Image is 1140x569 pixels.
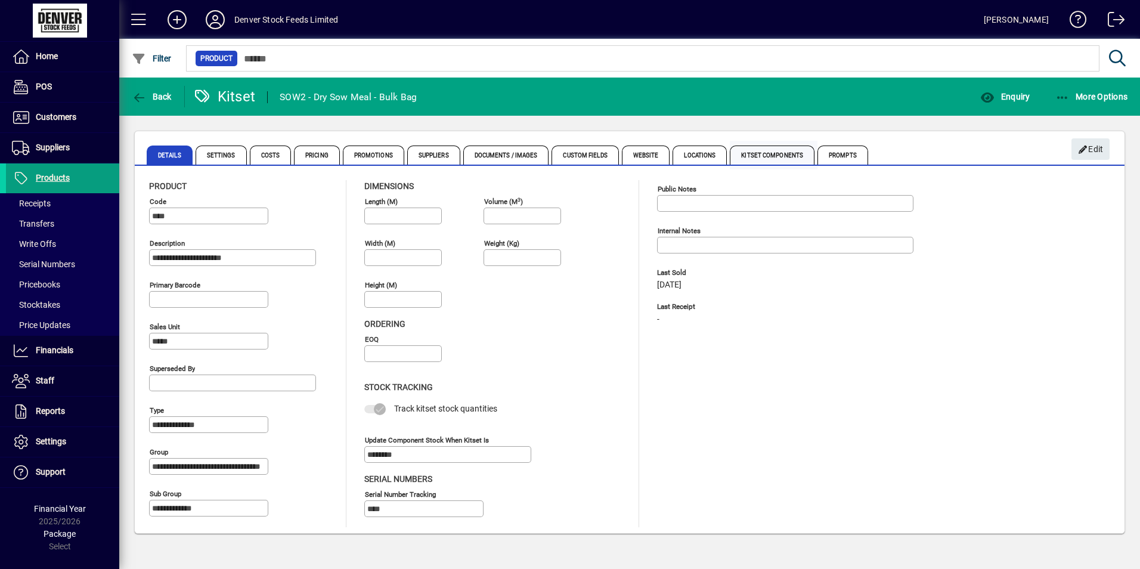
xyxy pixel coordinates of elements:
span: More Options [1055,92,1128,101]
span: Website [622,146,670,165]
span: - [657,315,659,324]
a: Customers [6,103,119,132]
span: Details [147,146,193,165]
span: Products [36,173,70,183]
a: Financials [6,336,119,366]
span: Product [149,181,187,191]
a: Write Offs [6,234,119,254]
span: Stock Tracking [364,382,433,392]
span: Pricebooks [12,280,60,289]
button: Enquiry [977,86,1033,107]
span: Ordering [364,319,405,329]
a: Staff [6,366,119,396]
div: Denver Stock Feeds Limited [234,10,339,29]
app-page-header-button: Back [119,86,185,107]
button: Edit [1071,138,1110,160]
a: Transfers [6,214,119,234]
span: Edit [1078,140,1104,159]
mat-label: Superseded by [150,364,195,373]
button: More Options [1052,86,1131,107]
a: Support [6,457,119,487]
mat-label: Sub group [150,490,181,498]
button: Filter [129,48,175,69]
mat-label: Sales unit [150,323,180,331]
span: Dimensions [364,181,414,191]
span: Home [36,51,58,61]
span: Settings [196,146,247,165]
a: POS [6,72,119,102]
span: Settings [36,437,66,446]
span: Financials [36,345,73,355]
span: Package [44,529,76,539]
div: Kitset [194,87,256,106]
span: Serial Numbers [364,474,432,484]
span: Promotions [343,146,404,165]
a: Receipts [6,193,119,214]
a: Stocktakes [6,295,119,315]
mat-label: Code [150,197,166,206]
mat-label: EOQ [365,335,379,344]
mat-label: Volume (m ) [484,197,523,206]
span: Track kitset stock quantities [394,404,497,413]
span: Filter [132,54,172,63]
mat-label: Primary barcode [150,281,200,289]
span: Customers [36,112,76,122]
mat-label: Height (m) [365,281,397,289]
span: Serial Numbers [12,259,75,269]
span: Transfers [12,219,54,228]
span: Receipts [12,199,51,208]
span: Costs [250,146,292,165]
div: [PERSON_NAME] [984,10,1049,29]
mat-label: Internal Notes [658,227,701,235]
span: Price Updates [12,320,70,330]
span: Stocktakes [12,300,60,310]
span: Last Receipt [657,303,836,311]
span: Support [36,467,66,477]
span: Documents / Images [463,146,549,165]
a: Settings [6,427,119,457]
a: Home [6,42,119,72]
mat-label: Length (m) [365,197,398,206]
a: Pricebooks [6,274,119,295]
span: POS [36,82,52,91]
span: [DATE] [657,280,681,290]
mat-label: Serial Number tracking [365,490,436,498]
span: Reports [36,406,65,416]
span: Last Sold [657,269,836,277]
button: Profile [196,9,234,30]
span: Pricing [294,146,340,165]
button: Add [158,9,196,30]
span: Locations [673,146,727,165]
a: Serial Numbers [6,254,119,274]
mat-label: Type [150,406,164,415]
mat-label: Width (m) [365,239,395,248]
span: Custom Fields [552,146,618,165]
a: Reports [6,397,119,426]
span: Back [132,92,172,101]
span: Staff [36,376,54,385]
span: Kitset Components [730,146,814,165]
span: Prompts [817,146,868,165]
a: Logout [1099,2,1125,41]
mat-label: Public Notes [658,185,696,193]
mat-label: Group [150,448,168,456]
a: Knowledge Base [1061,2,1087,41]
span: Financial Year [34,504,86,514]
mat-label: Description [150,239,185,248]
mat-label: Update component stock when kitset is [365,435,489,444]
span: Product [200,52,233,64]
button: Back [129,86,175,107]
span: Suppliers [36,143,70,152]
span: Enquiry [980,92,1030,101]
sup: 3 [518,196,521,202]
span: Suppliers [407,146,460,165]
mat-label: Weight (Kg) [484,239,519,248]
div: SOW2 - Dry Sow Meal - Bulk Bag [280,88,417,107]
a: Suppliers [6,133,119,163]
span: Write Offs [12,239,56,249]
a: Price Updates [6,315,119,335]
